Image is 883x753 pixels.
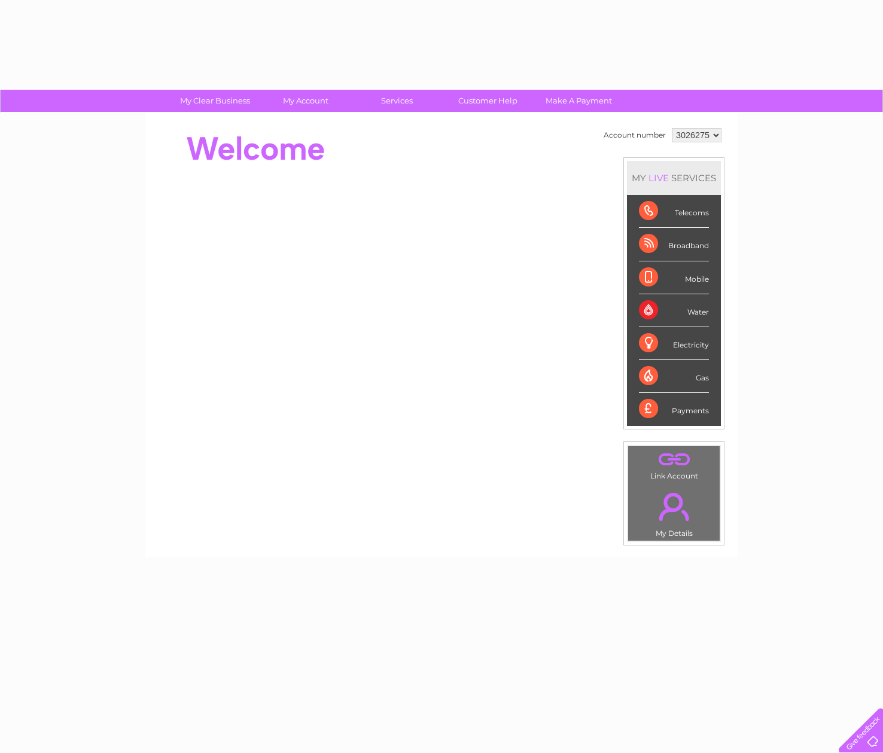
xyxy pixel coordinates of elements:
[639,360,709,393] div: Gas
[529,90,628,112] a: Make A Payment
[628,446,720,483] td: Link Account
[631,486,717,528] a: .
[439,90,537,112] a: Customer Help
[639,327,709,360] div: Electricity
[601,125,669,145] td: Account number
[646,172,671,184] div: LIVE
[166,90,264,112] a: My Clear Business
[639,261,709,294] div: Mobile
[639,228,709,261] div: Broadband
[639,294,709,327] div: Water
[627,161,721,195] div: MY SERVICES
[639,195,709,228] div: Telecoms
[628,483,720,541] td: My Details
[348,90,446,112] a: Services
[257,90,355,112] a: My Account
[631,449,717,470] a: .
[639,393,709,425] div: Payments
